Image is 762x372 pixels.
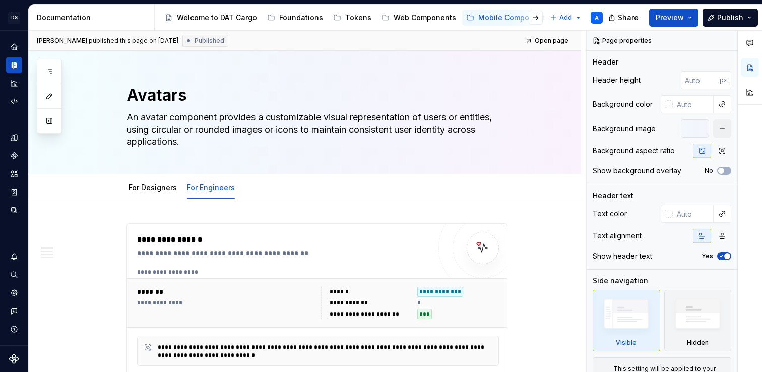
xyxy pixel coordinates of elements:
div: Web Components [394,13,456,23]
a: Storybook stories [6,184,22,200]
input: Auto [673,95,714,113]
div: Text color [593,209,627,219]
span: Add [559,14,572,22]
label: Yes [702,252,713,260]
input: Auto [681,71,720,89]
a: Foundations [263,10,327,26]
a: Tokens [329,10,375,26]
a: Code automation [6,93,22,109]
div: Header height [593,75,641,85]
div: DS [8,12,20,24]
a: Assets [6,166,22,182]
textarea: An avatar component provides a customizable visual representation of users or entities, using cir... [124,109,505,150]
a: Welcome to DAT Cargo [161,10,261,26]
span: Published [195,37,224,45]
div: Text alignment [593,231,642,241]
div: Show background overlay [593,166,681,176]
div: Hidden [664,290,732,351]
div: Background aspect ratio [593,146,675,156]
button: Notifications [6,249,22,265]
button: Publish [703,9,758,27]
span: Publish [717,13,743,23]
a: Web Components [377,10,460,26]
a: Components [6,148,22,164]
a: For Engineers [187,183,235,192]
div: Header text [593,191,633,201]
a: Open page [522,34,573,48]
a: Home [6,39,22,55]
div: Mobile Components [478,13,549,23]
button: DS [2,7,26,28]
span: Open page [535,37,568,45]
button: Contact support [6,303,22,319]
svg: Supernova Logo [9,354,19,364]
div: Visible [616,339,637,347]
div: published this page on [DATE] [89,37,178,45]
button: Share [603,9,645,27]
textarea: Avatars [124,83,505,107]
div: Hidden [687,339,709,347]
button: Add [547,11,585,25]
div: Page tree [161,8,545,28]
div: For Engineers [183,176,239,198]
div: Side navigation [593,276,648,286]
p: px [720,76,727,84]
div: Show header text [593,251,652,261]
span: Preview [656,13,684,23]
a: Design tokens [6,130,22,146]
label: No [705,167,713,175]
div: For Designers [124,176,181,198]
button: Preview [649,9,698,27]
a: For Designers [129,183,177,192]
input: Auto [673,205,714,223]
div: Background color [593,99,653,109]
div: Background image [593,123,656,134]
a: Mobile Components [462,10,553,26]
span: Share [618,13,639,23]
div: Visible [593,290,660,351]
button: Search ⌘K [6,267,22,283]
div: Welcome to DAT Cargo [177,13,257,23]
div: Documentation [37,13,150,23]
a: Documentation [6,57,22,73]
div: Foundations [279,13,323,23]
a: Settings [6,285,22,301]
div: Tokens [345,13,371,23]
a: Analytics [6,75,22,91]
a: Data sources [6,202,22,218]
div: Header [593,57,618,67]
div: A [595,14,599,22]
span: [PERSON_NAME] [37,37,87,45]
